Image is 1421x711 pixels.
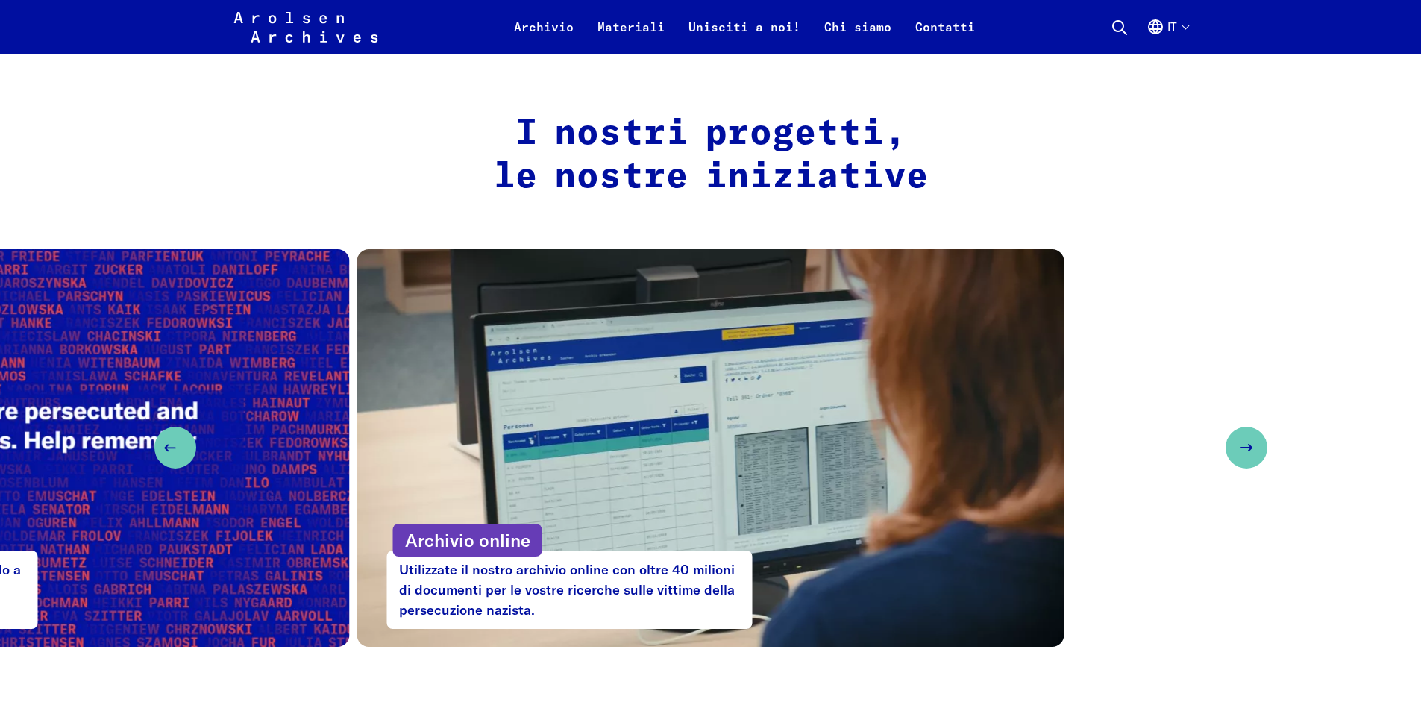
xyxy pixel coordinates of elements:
p: Utilizzate il nostro archivio online con oltre 40 milioni di documenti per le vostre ricerche sul... [387,551,753,629]
button: Next slide [1226,427,1267,469]
h2: I nostri progetti, le nostre iniziative [395,113,1026,198]
a: Contatti [903,18,987,54]
nav: Primaria [502,9,987,45]
li: 1 / 3 [357,249,1064,647]
button: Italiano, selezione lingua [1146,18,1188,54]
a: Unisciti a noi! [677,18,812,54]
button: Previous slide [154,427,196,469]
a: Materiali [586,18,677,54]
a: Chi siamo [812,18,903,54]
p: Archivio online [393,524,542,557]
a: Archivio onlineUtilizzate il nostro archivio online con oltre 40 milioni di documenti per le vost... [357,249,1064,647]
a: Archivio [502,18,586,54]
